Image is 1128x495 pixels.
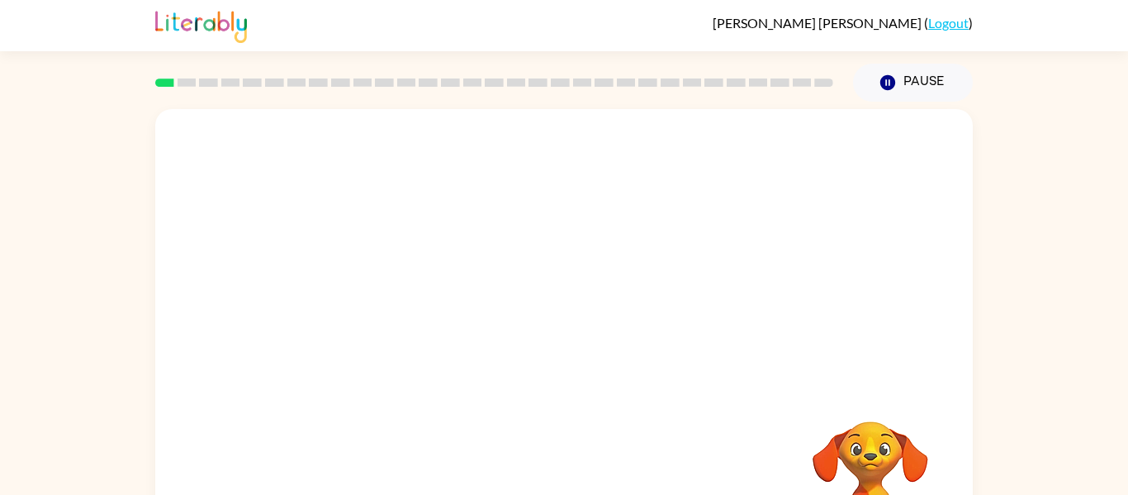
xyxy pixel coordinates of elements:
[713,15,924,31] span: [PERSON_NAME] [PERSON_NAME]
[928,15,969,31] a: Logout
[853,64,973,102] button: Pause
[713,15,973,31] div: ( )
[155,7,247,43] img: Literably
